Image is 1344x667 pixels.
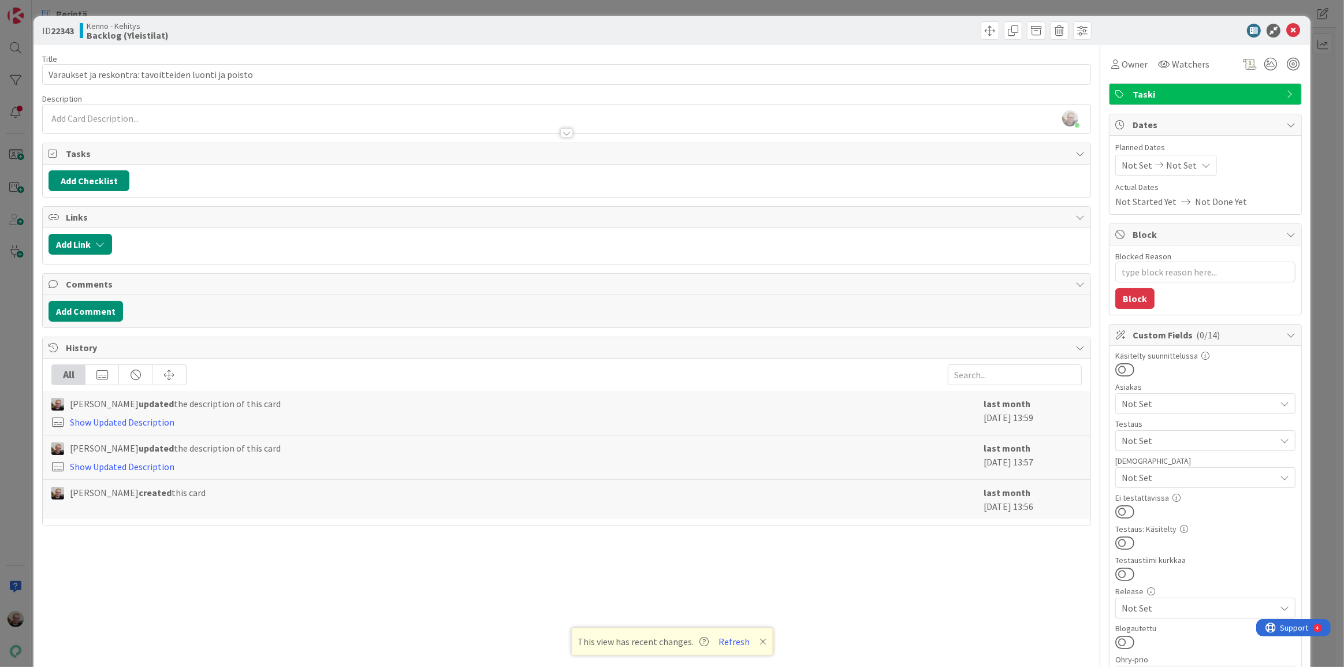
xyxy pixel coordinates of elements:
b: last month [984,398,1030,409]
span: This view has recent changes. [578,635,709,649]
div: [DATE] 13:56 [984,486,1082,513]
span: Not Set [1122,158,1152,172]
span: Kenno - Kehitys [87,21,169,31]
a: Show Updated Description [70,461,174,472]
b: 22343 [51,25,74,36]
div: Testaustiimi kurkkaa [1115,556,1295,564]
span: ( 0/14 ) [1196,329,1220,341]
input: Search... [948,364,1082,385]
b: Backlog (Yleistilat) [87,31,169,40]
span: [PERSON_NAME] this card [70,486,206,500]
div: Asiakas [1115,383,1295,391]
span: Not Set [1122,397,1275,411]
span: Not Set [1122,601,1275,615]
span: Not Started Yet [1115,195,1177,208]
span: Custom Fields [1133,328,1280,342]
b: updated [139,398,174,409]
img: p6a4HZyo4Mr4c9ktn731l0qbKXGT4cnd.jpg [1062,110,1078,126]
span: Actual Dates [1115,181,1295,193]
span: ID [42,24,74,38]
div: Testaus [1115,420,1295,428]
div: [DATE] 13:59 [984,397,1082,429]
span: Taski [1133,87,1280,101]
div: Blogautettu [1115,624,1295,632]
b: last month [984,487,1030,498]
div: Release [1115,587,1295,595]
button: Refresh [714,634,754,649]
span: Description [42,94,82,104]
span: History [66,341,1070,355]
span: Block [1133,228,1280,241]
div: Ohry-prio [1115,655,1295,664]
span: Not Set [1122,471,1275,485]
div: Käsitelty suunnittelussa [1115,352,1295,360]
span: [PERSON_NAME] the description of this card [70,441,281,455]
span: Not Set [1166,158,1197,172]
span: Not Done Yet [1195,195,1247,208]
img: JH [51,398,64,411]
span: Dates [1133,118,1280,132]
label: Title [42,54,57,64]
span: [PERSON_NAME] the description of this card [70,397,281,411]
img: JH [51,442,64,455]
button: Add Comment [49,301,123,322]
span: Links [66,210,1070,224]
span: Tasks [66,147,1070,161]
span: Support [24,2,53,16]
span: Watchers [1172,57,1209,71]
img: JH [51,487,64,500]
b: created [139,487,172,498]
span: Comments [66,277,1070,291]
label: Blocked Reason [1115,251,1171,262]
a: Show Updated Description [70,416,174,428]
div: Ei testattavissa [1115,494,1295,502]
div: Testaus: Käsitelty [1115,525,1295,533]
div: [DATE] 13:57 [984,441,1082,474]
input: type card name here... [42,64,1091,85]
div: 4 [60,5,63,14]
div: All [52,365,85,385]
span: Planned Dates [1115,141,1295,154]
b: last month [984,442,1030,454]
button: Block [1115,288,1155,309]
div: [DEMOGRAPHIC_DATA] [1115,457,1295,465]
b: updated [139,442,174,454]
span: Not Set [1122,434,1275,448]
button: Add Link [49,234,112,255]
span: Owner [1122,57,1148,71]
button: Add Checklist [49,170,129,191]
